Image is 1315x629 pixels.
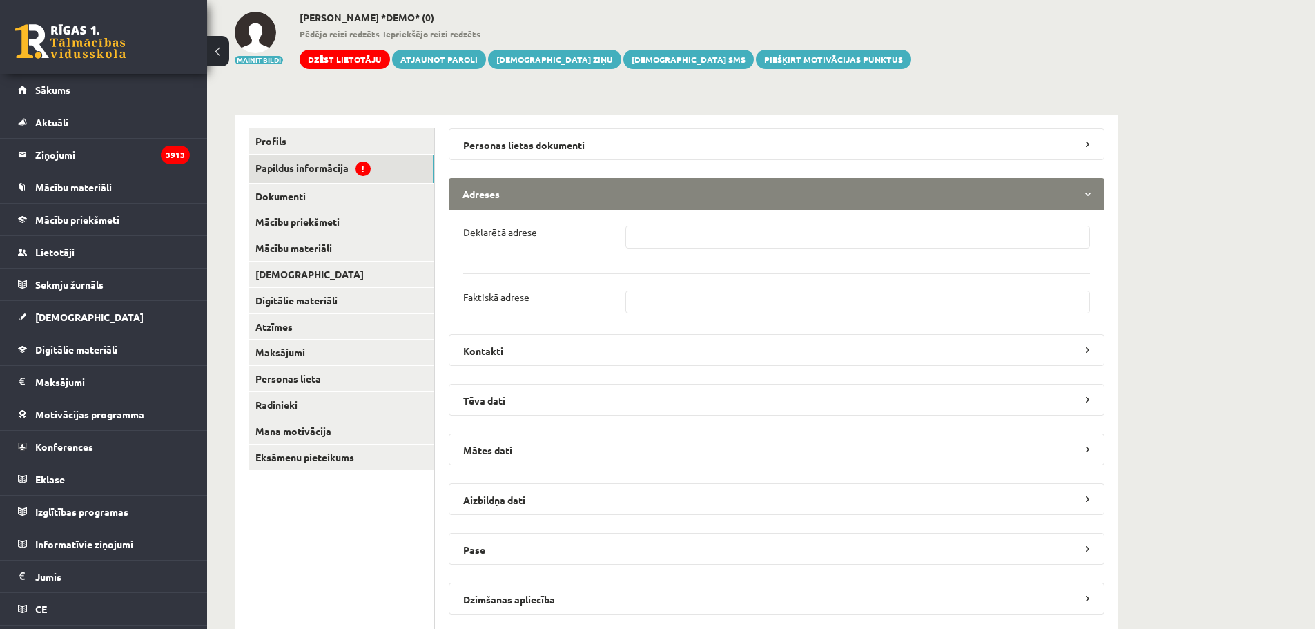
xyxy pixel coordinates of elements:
[392,50,486,69] a: Atjaunot paroli
[249,184,434,209] a: Dokumenti
[449,583,1104,615] legend: Dzimšanas apliecība
[300,28,911,40] span: - -
[623,50,754,69] a: [DEMOGRAPHIC_DATA] SMS
[35,213,119,226] span: Mācību priekšmeti
[300,50,390,69] a: Dzēst lietotāju
[449,533,1104,565] legend: Pase
[18,301,190,333] a: [DEMOGRAPHIC_DATA]
[18,561,190,592] a: Jumis
[35,366,190,398] legend: Maksājumi
[449,483,1104,515] legend: Aizbildņa dati
[249,418,434,444] a: Mana motivācija
[235,56,283,64] button: Mainīt bildi
[18,398,190,430] a: Motivācijas programma
[18,74,190,106] a: Sākums
[35,311,144,323] span: [DEMOGRAPHIC_DATA]
[18,139,190,171] a: Ziņojumi3913
[355,162,371,176] span: !
[463,226,537,238] p: Deklarētā adrese
[15,24,126,59] a: Rīgas 1. Tālmācības vidusskola
[449,384,1104,416] legend: Tēva dati
[35,473,65,485] span: Eklase
[300,12,911,23] h2: [PERSON_NAME] *DEMO* (0)
[18,106,190,138] a: Aktuāli
[18,463,190,495] a: Eklase
[35,246,75,258] span: Lietotāji
[18,528,190,560] a: Informatīvie ziņojumi
[18,333,190,365] a: Digitālie materiāli
[249,288,434,313] a: Digitālie materiāli
[449,178,1104,210] legend: Adreses
[249,235,434,261] a: Mācību materiāli
[488,50,621,69] a: [DEMOGRAPHIC_DATA] ziņu
[249,128,434,154] a: Profils
[35,603,47,615] span: CE
[463,291,529,303] p: Faktiskā adrese
[35,505,128,518] span: Izglītības programas
[249,392,434,418] a: Radinieki
[35,139,190,171] legend: Ziņojumi
[18,171,190,203] a: Mācību materiāli
[249,445,434,470] a: Eksāmenu pieteikums
[35,570,61,583] span: Jumis
[35,408,144,420] span: Motivācijas programma
[383,28,480,39] b: Iepriekšējo reizi redzēts
[756,50,911,69] a: Piešķirt motivācijas punktus
[449,434,1104,465] legend: Mātes dati
[161,146,190,164] i: 3913
[18,269,190,300] a: Sekmju žurnāls
[249,209,434,235] a: Mācību priekšmeti
[35,116,68,128] span: Aktuāli
[249,314,434,340] a: Atzīmes
[235,12,276,53] img: Endijs Šteinbergs
[35,278,104,291] span: Sekmju žurnāls
[249,155,434,183] a: Papildus informācija!
[300,28,380,39] b: Pēdējo reizi redzēts
[35,538,133,550] span: Informatīvie ziņojumi
[18,236,190,268] a: Lietotāji
[449,334,1104,366] legend: Kontakti
[18,204,190,235] a: Mācību priekšmeti
[35,181,112,193] span: Mācību materiāli
[35,441,93,453] span: Konferences
[35,84,70,96] span: Sākums
[249,366,434,391] a: Personas lieta
[18,496,190,528] a: Izglītības programas
[18,431,190,463] a: Konferences
[249,340,434,365] a: Maksājumi
[249,262,434,287] a: [DEMOGRAPHIC_DATA]
[18,366,190,398] a: Maksājumi
[18,593,190,625] a: CE
[35,343,117,356] span: Digitālie materiāli
[449,128,1104,160] legend: Personas lietas dokumenti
